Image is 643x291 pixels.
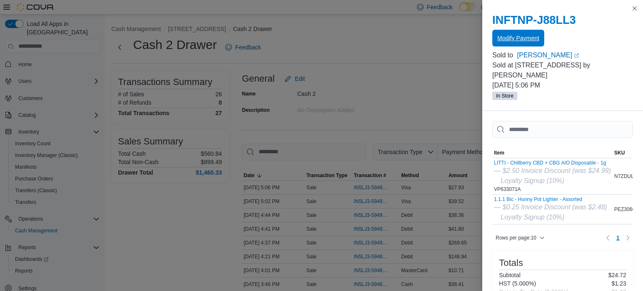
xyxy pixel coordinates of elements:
[494,160,611,166] button: LITTI - Chillberry CBD + CBG AIO Disposable - 1g
[494,149,504,156] span: Item
[603,233,613,243] button: Previous page
[496,234,536,241] span: Rows per page : 10
[496,92,514,100] span: In Store
[612,148,642,158] button: SKU
[492,92,517,100] span: In Store
[499,258,523,268] h3: Totals
[630,3,640,13] button: Close this dialog
[574,53,579,58] svg: External link
[499,272,520,278] h6: Subtotal
[517,50,633,60] a: [PERSON_NAME]External link
[497,34,539,42] span: Modify Payment
[492,80,633,90] p: [DATE] 5:06 PM
[492,233,548,243] button: Rows per page:10
[501,177,564,184] i: Loyalty Signup (10%)
[608,272,626,278] p: $24.72
[492,13,633,27] h2: INFTNP-J88LL3
[494,160,611,193] div: VP633071A
[623,233,633,243] button: Next page
[492,121,633,138] input: This is a search bar. As you type, the results lower in the page will automatically filter.
[614,149,625,156] span: SKU
[501,214,564,221] i: Loyalty Signup (10%)
[614,173,640,180] span: N7ZDULXV
[499,280,536,287] h6: HST (5.000%)
[492,60,633,80] p: Sold at [STREET_ADDRESS] by [PERSON_NAME]
[616,234,620,242] span: 1
[603,231,633,245] nav: Pagination for table: MemoryTable from EuiInMemoryTable
[494,196,607,202] button: 1.1.1 Bic - Hunny Pot Lighter - Assorted
[492,50,515,60] div: Sold to
[492,30,544,46] button: Modify Payment
[612,280,626,287] p: $1.23
[614,206,638,213] span: PEZ30665
[613,231,623,245] ul: Pagination for table: MemoryTable from EuiInMemoryTable
[494,166,611,176] div: — $2.50 Invoice Discount (was $24.99)
[613,231,623,245] button: Page 1 of 1
[494,202,607,212] div: — $0.25 Invoice Discount (was $2.48)
[492,148,612,158] button: Item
